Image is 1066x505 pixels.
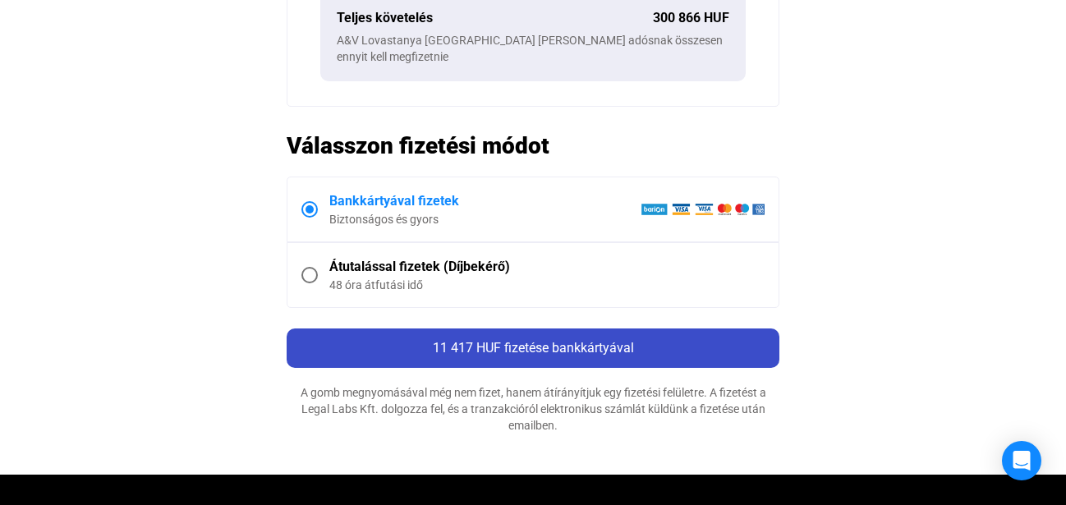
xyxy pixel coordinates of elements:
[329,257,765,277] div: Átutalással fizetek (Díjbekérő)
[329,191,641,211] div: Bankkártyával fizetek
[329,277,765,293] div: 48 óra átfutási idő
[641,203,765,216] img: barion
[1002,441,1041,480] div: Open Intercom Messenger
[337,8,653,28] div: Teljes követelés
[287,131,779,160] h2: Válasszon fizetési módot
[337,32,729,65] div: A&V Lovastanya [GEOGRAPHIC_DATA] [PERSON_NAME] adósnak összesen ennyit kell megfizetnie
[287,384,779,434] div: A gomb megnyomásával még nem fizet, hanem átírányítjuk egy fizetési felületre. A fizetést a Legal...
[433,340,634,356] span: 11 417 HUF fizetése bankkártyával
[329,211,641,227] div: Biztonságos és gyors
[653,8,729,28] div: 300 866 HUF
[287,328,779,368] button: 11 417 HUF fizetése bankkártyával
